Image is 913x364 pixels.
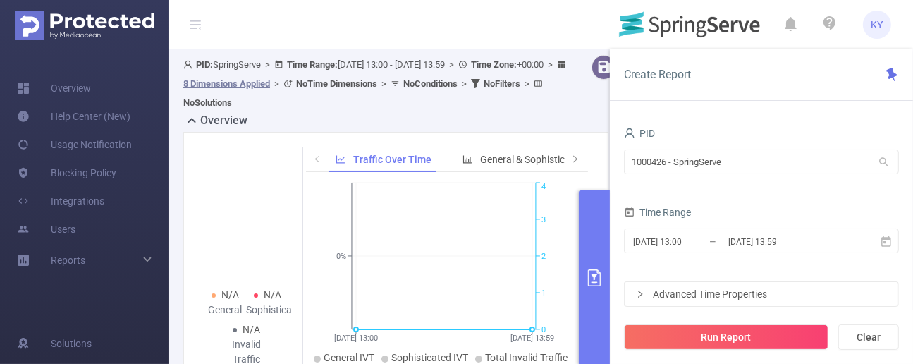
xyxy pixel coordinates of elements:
[17,131,132,159] a: Usage Notification
[296,78,377,89] b: No Time Dimensions
[471,59,517,70] b: Time Zone:
[183,97,232,108] b: No Solutions
[196,59,213,70] b: PID:
[51,329,92,358] span: Solutions
[445,59,458,70] span: >
[200,112,247,129] h2: Overview
[183,60,196,69] i: icon: user
[15,11,154,40] img: Protected Media
[485,352,568,363] span: Total Invalid Traffic
[541,289,546,298] tspan: 1
[183,78,270,89] u: 8 Dimensions Applied
[520,78,534,89] span: >
[51,255,85,266] span: Reports
[17,159,116,187] a: Blocking Policy
[264,289,281,301] span: N/A
[261,59,274,70] span: >
[336,252,346,261] tspan: 0%
[871,11,883,39] span: KY
[243,324,260,335] span: N/A
[484,78,520,89] b: No Filters
[624,68,691,81] span: Create Report
[51,246,85,274] a: Reports
[624,207,691,218] span: Time Range
[480,154,656,165] span: General & Sophisticated IVT by Category
[247,303,290,317] div: Sophisticated
[17,215,75,243] a: Users
[544,59,557,70] span: >
[727,232,841,251] input: End date
[403,78,458,89] b: No Conditions
[287,59,338,70] b: Time Range:
[313,154,321,163] i: icon: left
[625,282,898,306] div: icon: rightAdvanced Time Properties
[377,78,391,89] span: >
[221,289,239,301] span: N/A
[336,154,345,164] i: icon: line-chart
[624,324,828,350] button: Run Report
[510,334,554,343] tspan: [DATE] 13:59
[324,352,374,363] span: General IVT
[458,78,471,89] span: >
[353,154,431,165] span: Traffic Over Time
[838,324,899,350] button: Clear
[270,78,283,89] span: >
[541,215,546,224] tspan: 3
[541,325,546,334] tspan: 0
[624,128,655,139] span: PID
[17,74,91,102] a: Overview
[571,154,580,163] i: icon: right
[17,102,130,131] a: Help Center (New)
[17,187,104,215] a: Integrations
[541,183,546,192] tspan: 4
[334,334,378,343] tspan: [DATE] 13:00
[391,352,468,363] span: Sophisticated IVT
[204,303,247,317] div: General
[183,59,570,108] span: SpringServe [DATE] 13:00 - [DATE] 13:59 +00:00
[636,290,644,298] i: icon: right
[632,232,746,251] input: Start date
[541,252,546,261] tspan: 2
[462,154,472,164] i: icon: bar-chart
[624,128,635,139] i: icon: user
